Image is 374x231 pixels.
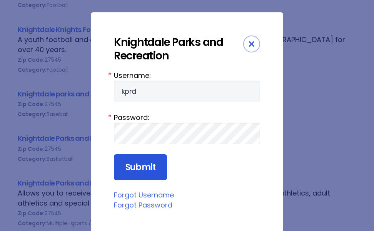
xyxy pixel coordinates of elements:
[114,190,174,200] a: Forgot Username
[114,70,260,81] label: Username:
[114,200,172,210] a: Forgot Password
[114,35,243,62] div: Knightdale Parks and Recreation
[243,35,260,52] div: Close
[114,112,260,123] label: Password:
[114,154,167,180] input: Submit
